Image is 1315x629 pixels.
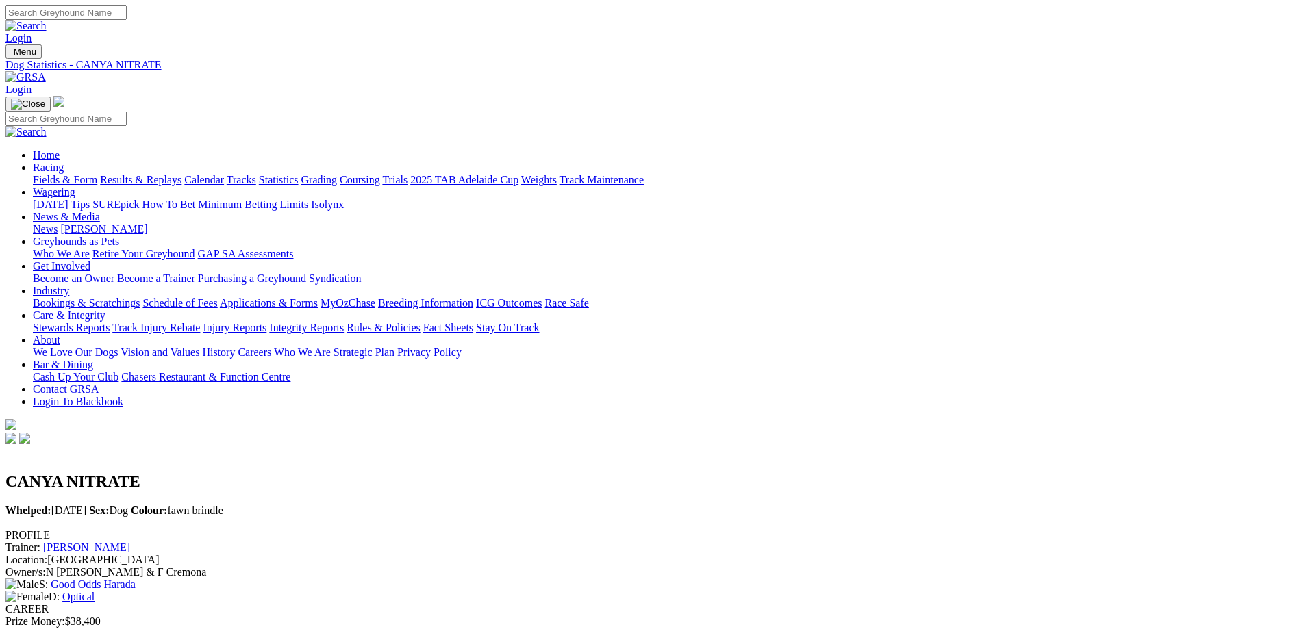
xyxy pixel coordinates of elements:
[121,346,199,358] a: Vision and Values
[5,541,40,553] span: Trainer:
[301,174,337,185] a: Grading
[544,297,588,309] a: Race Safe
[321,297,375,309] a: MyOzChase
[131,504,167,516] b: Colour:
[382,174,408,185] a: Trials
[340,174,380,185] a: Coursing
[53,96,64,107] img: logo-grsa-white.png
[5,615,65,627] span: Prize Money:
[5,126,47,138] img: Search
[5,554,47,565] span: Location:
[5,615,1310,628] div: $38,400
[378,297,473,309] a: Breeding Information
[410,174,518,185] a: 2025 TAB Adelaide Cup
[309,272,361,284] a: Syndication
[112,322,200,333] a: Track Injury Rebate
[51,578,136,590] a: Good Odds Harada
[33,371,1310,383] div: Bar & Dining
[198,272,306,284] a: Purchasing a Greyhound
[43,541,130,553] a: [PERSON_NAME]
[198,198,308,210] a: Minimum Betting Limits
[5,59,1310,71] a: Dog Statistics - CANYA NITRATE
[92,248,195,259] a: Retire Your Greyhound
[5,591,60,602] span: D:
[33,272,114,284] a: Become an Owner
[334,346,394,358] a: Strategic Plan
[423,322,473,333] a: Fact Sheets
[198,248,294,259] a: GAP SA Assessments
[5,44,42,59] button: Toggle navigation
[60,223,147,235] a: [PERSON_NAME]
[5,32,32,44] a: Login
[220,297,318,309] a: Applications & Forms
[33,211,100,222] a: News & Media
[184,174,224,185] a: Calendar
[5,71,46,84] img: GRSA
[142,198,196,210] a: How To Bet
[33,371,118,383] a: Cash Up Your Club
[5,529,1310,541] div: PROFILE
[33,162,64,173] a: Racing
[5,5,127,20] input: Search
[33,174,97,185] a: Fields & Form
[5,504,86,516] span: [DATE]
[227,174,256,185] a: Tracks
[92,198,139,210] a: SUREpick
[476,322,539,333] a: Stay On Track
[100,174,181,185] a: Results & Replays
[33,334,60,346] a: About
[274,346,331,358] a: Who We Are
[269,322,344,333] a: Integrity Reports
[33,346,1310,359] div: About
[33,297,1310,309] div: Industry
[33,149,60,161] a: Home
[33,297,140,309] a: Bookings & Scratchings
[121,371,290,383] a: Chasers Restaurant & Function Centre
[33,248,1310,260] div: Greyhounds as Pets
[5,578,39,591] img: Male
[33,235,119,247] a: Greyhounds as Pets
[238,346,271,358] a: Careers
[5,97,51,112] button: Toggle navigation
[202,346,235,358] a: History
[311,198,344,210] a: Isolynx
[89,504,109,516] b: Sex:
[33,174,1310,186] div: Racing
[33,285,69,296] a: Industry
[33,248,90,259] a: Who We Are
[117,272,195,284] a: Become a Trainer
[521,174,557,185] a: Weights
[33,223,1310,235] div: News & Media
[33,260,90,272] a: Get Involved
[5,578,48,590] span: S:
[142,297,217,309] a: Schedule of Fees
[89,504,128,516] span: Dog
[5,504,51,516] b: Whelped:
[5,84,32,95] a: Login
[33,322,110,333] a: Stewards Reports
[131,504,223,516] span: fawn brindle
[5,419,16,430] img: logo-grsa-white.png
[5,603,1310,615] div: CAREER
[62,591,95,602] a: Optical
[560,174,644,185] a: Track Maintenance
[5,566,1310,578] div: N [PERSON_NAME] & F Cremona
[347,322,421,333] a: Rules & Policies
[33,198,1310,211] div: Wagering
[19,433,30,444] img: twitter.svg
[33,346,118,358] a: We Love Our Dogs
[14,47,36,57] span: Menu
[5,472,1310,491] h2: CANYA NITRATE
[11,99,45,110] img: Close
[33,309,105,321] a: Care & Integrity
[33,383,99,395] a: Contact GRSA
[33,359,93,370] a: Bar & Dining
[33,272,1310,285] div: Get Involved
[5,20,47,32] img: Search
[5,566,46,578] span: Owner/s:
[5,554,1310,566] div: [GEOGRAPHIC_DATA]
[5,433,16,444] img: facebook.svg
[33,396,123,407] a: Login To Blackbook
[5,591,49,603] img: Female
